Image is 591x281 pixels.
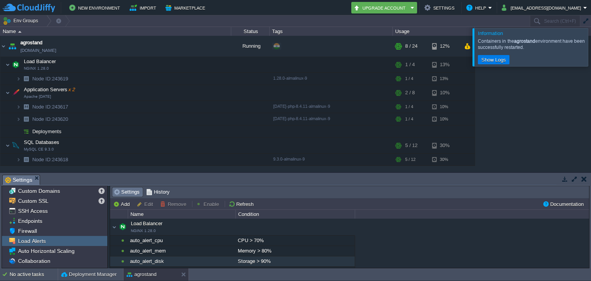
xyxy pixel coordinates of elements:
div: 10% [432,85,457,100]
img: AMDAwAAAACH5BAEAAAAALAAAAAABAAEAAAICRAEAOw== [16,73,21,85]
div: Tags [270,27,392,36]
a: Custom Domains [17,187,61,194]
button: Env Groups [3,15,41,26]
span: MySQL CE 9.3.0 [24,147,54,152]
button: Import [130,3,159,12]
button: Remove [160,201,189,207]
b: agrostand [514,38,535,44]
div: 12% [432,36,457,57]
span: History [146,188,170,196]
button: Enable [196,201,221,207]
button: Edit [137,201,155,207]
span: Load Balancer [23,58,57,65]
a: Deployments [32,128,63,135]
img: AMDAwAAAACH5BAEAAAAALAAAAAABAAEAAAICRAEAOw== [5,138,10,153]
a: Collaboration [17,258,52,264]
img: CloudJiffy [3,3,55,13]
span: NGINX 1.28.0 [131,229,156,233]
img: AMDAwAAAACH5BAEAAAAALAAAAAABAAEAAAICRAEAOw== [21,125,32,137]
div: 5 / 12 [405,138,417,153]
div: 30% [432,138,457,153]
img: AMDAwAAAACH5BAEAAAAALAAAAAABAAEAAAICRAEAOw== [16,113,21,125]
iframe: chat widget [559,250,583,273]
span: Settings [5,175,32,185]
span: Node ID: [32,76,52,82]
span: Change Owner [17,268,56,274]
span: Information [478,30,503,36]
div: Storage > 90% [236,256,354,266]
div: auto_alert_mem [128,246,235,256]
img: AMDAwAAAACH5BAEAAAAALAAAAAABAAEAAAICRAEAOw== [0,36,7,57]
a: SSH Access [17,207,49,214]
span: NGINX 1.28.0 [24,66,49,71]
button: Add [113,201,132,207]
a: Node ID:243619 [32,75,69,82]
img: AMDAwAAAACH5BAEAAAAALAAAAAABAAEAAAICRAEAOw== [5,85,10,100]
a: Load Alerts [17,238,47,244]
div: auto_alert_cpu [128,236,235,246]
a: Endpoints [17,217,43,224]
button: Show Logs [479,56,508,63]
div: 1 / 4 [405,57,415,72]
div: Name [129,210,235,219]
span: Node ID: [32,157,52,162]
a: agrostand [20,39,42,47]
img: AMDAwAAAACH5BAEAAAAALAAAAAABAAEAAAICRAEAOw== [16,125,21,137]
a: Auto Horizontal Scaling [17,248,76,254]
span: 243620 [32,116,69,122]
div: Memory > 80% [236,246,354,256]
div: 10% [432,113,457,125]
span: 243619 [32,75,69,82]
button: Settings [424,3,457,12]
button: Marketplace [165,3,207,12]
div: 8 / 24 [405,36,417,57]
a: Node ID:243617 [32,104,69,110]
span: SQL Databases [23,139,60,146]
span: Load Balancer [119,221,162,233]
button: [EMAIL_ADDRESS][DOMAIN_NAME] [502,3,583,12]
img: AMDAwAAAACH5BAEAAAAALAAAAAABAAEAAAICRAEAOw== [16,101,21,113]
div: 1 / 4 [405,101,413,113]
span: Apache [DATE] [24,94,51,99]
button: Deployment Manager [61,271,117,278]
a: Load BalancerNGINX 1.28.0 [23,59,57,64]
span: 243617 [32,104,69,110]
div: 30% [432,154,457,166]
div: Name [1,27,231,36]
div: 2 / 8 [405,85,415,100]
div: auto_alert_disk [128,256,235,266]
img: AMDAwAAAACH5BAEAAAAALAAAAAABAAEAAAICRAEAOw== [10,138,21,153]
span: [DATE]-php-8.4.11-almalinux-9 [273,104,330,109]
a: [DOMAIN_NAME] [20,47,56,54]
div: 1 / 4 [405,113,413,125]
span: 9.3.0-almalinux-9 [273,157,305,161]
a: Firewall [17,227,38,234]
span: 243618 [32,156,69,163]
a: Node ID:243620 [32,116,69,122]
img: AMDAwAAAACH5BAEAAAAALAAAAAABAAEAAAICRAEAOw== [5,57,10,72]
span: Node ID: [32,116,52,122]
div: Status [232,27,269,36]
button: Refresh [229,201,256,207]
button: agrostand [127,271,157,278]
div: auto_alert_inodes [128,267,235,277]
div: 10% [432,101,457,113]
div: No active tasks [10,268,58,281]
button: Help [466,3,488,12]
span: [DATE]-php-8.4.11-almalinux-9 [273,116,330,121]
a: Custom SSL [17,197,50,204]
img: AMDAwAAAACH5BAEAAAAALAAAAAABAAEAAAICRAEAOw== [10,85,21,100]
span: x 2 [67,87,75,92]
div: Running [231,36,270,57]
button: Documentation [543,201,586,207]
img: AMDAwAAAACH5BAEAAAAALAAAAAABAAEAAAICRAEAOw== [21,154,32,166]
span: Node ID: [32,104,52,110]
div: 5 / 12 [405,154,416,166]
